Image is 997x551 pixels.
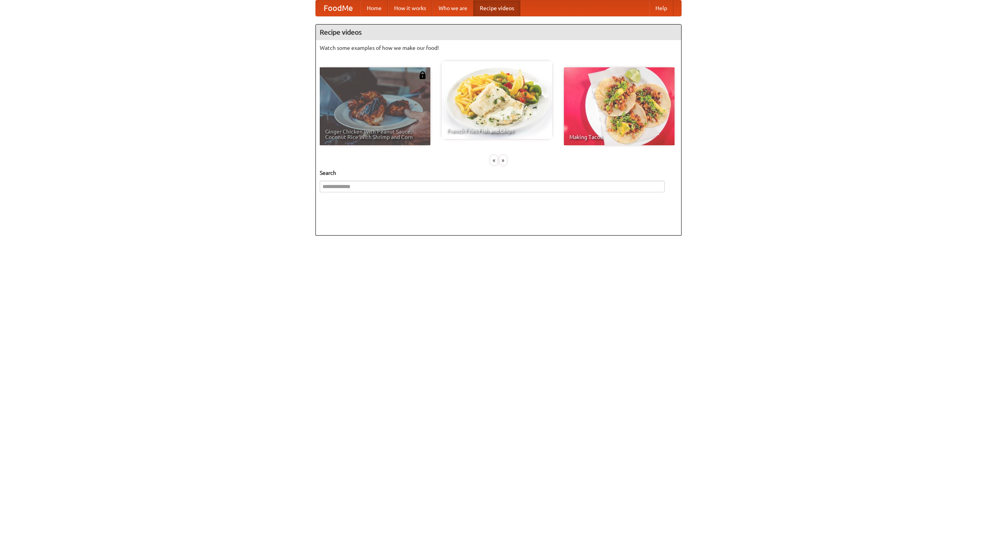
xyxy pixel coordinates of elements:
h4: Recipe videos [316,25,681,40]
p: Watch some examples of how we make our food! [320,44,677,52]
img: 483408.png [419,71,426,79]
a: Recipe videos [474,0,520,16]
div: » [500,155,507,165]
a: How it works [388,0,432,16]
h5: Search [320,169,677,177]
a: Who we are [432,0,474,16]
a: FoodMe [316,0,361,16]
span: French Fries Fish and Chips [447,128,547,134]
a: French Fries Fish and Chips [442,61,552,139]
a: Help [649,0,673,16]
div: « [490,155,497,165]
a: Making Tacos [564,67,675,145]
span: Making Tacos [569,134,669,140]
a: Home [361,0,388,16]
